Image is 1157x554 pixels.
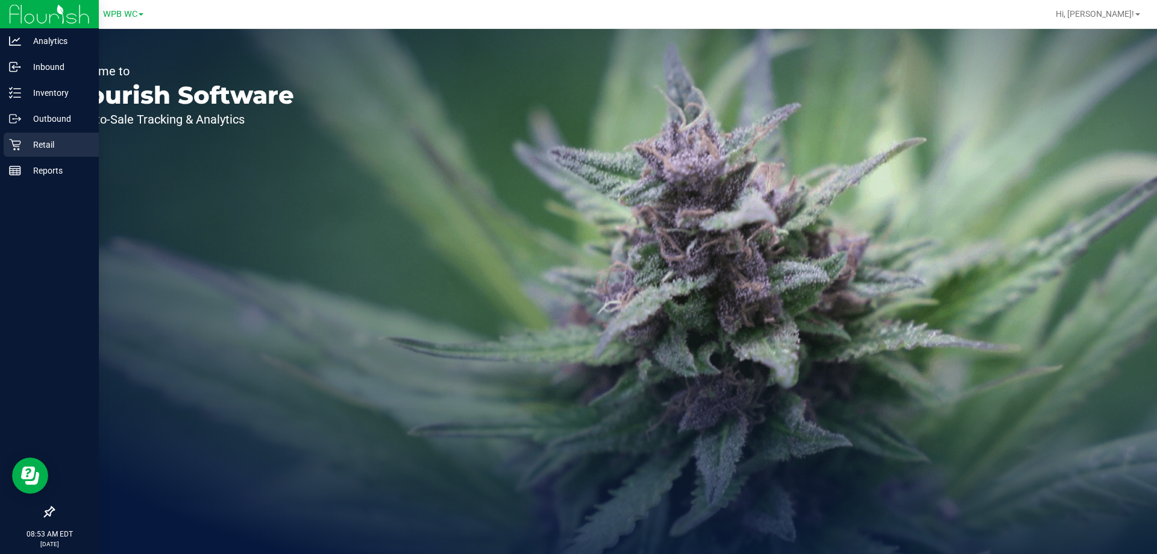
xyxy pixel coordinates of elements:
[65,83,294,107] p: Flourish Software
[21,112,93,126] p: Outbound
[21,86,93,100] p: Inventory
[21,163,93,178] p: Reports
[9,165,21,177] inline-svg: Reports
[9,61,21,73] inline-svg: Inbound
[9,87,21,99] inline-svg: Inventory
[65,65,294,77] p: Welcome to
[5,529,93,540] p: 08:53 AM EDT
[9,35,21,47] inline-svg: Analytics
[65,113,294,125] p: Seed-to-Sale Tracking & Analytics
[21,60,93,74] p: Inbound
[9,139,21,151] inline-svg: Retail
[21,137,93,152] p: Retail
[12,458,48,494] iframe: Resource center
[9,113,21,125] inline-svg: Outbound
[103,9,137,19] span: WPB WC
[21,34,93,48] p: Analytics
[5,540,93,549] p: [DATE]
[1056,9,1134,19] span: Hi, [PERSON_NAME]!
